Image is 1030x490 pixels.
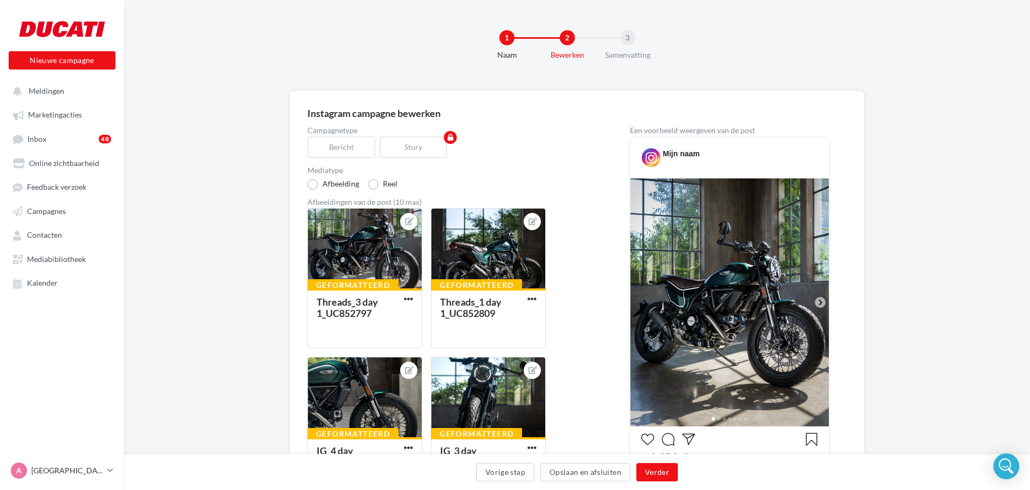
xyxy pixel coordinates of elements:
[431,279,522,291] div: Geformatteerd
[440,445,495,468] div: IG_3 day 1_UC852807
[307,108,847,118] div: Instagram campagne bewerken
[16,465,22,476] span: A
[682,433,695,446] svg: Partager la publication
[993,453,1019,479] div: Open Intercom Messenger
[6,273,118,292] a: Kalender
[6,201,118,220] a: Campagnes
[620,30,635,45] div: 3
[9,51,115,70] button: Nieuwe campagne
[431,428,522,440] div: Geformatteerd
[540,463,630,481] button: Opslaan en afsluiten
[99,135,111,143] div: 48
[307,127,595,134] label: Campagnetype
[27,254,86,264] span: Mediabibliotheek
[6,225,118,244] a: Contacten
[368,179,397,190] label: Reel
[641,433,654,446] svg: J’aime
[307,198,595,206] div: Afbeeldingen van de post (10 max)
[499,30,514,45] div: 1
[663,148,699,159] div: Mijn naam
[472,50,541,60] div: Naam
[662,433,675,446] svg: Commenter
[6,129,118,149] a: Inbox48
[476,463,534,481] button: Vorige stap
[6,177,118,196] a: Feedback verzoek
[317,296,378,319] div: Threads_3 day 1_UC852797
[27,231,62,240] span: Contacten
[307,279,399,291] div: Geformatteerd
[533,50,602,60] div: Bewerken
[27,183,86,192] span: Feedback verzoek
[6,249,118,268] a: Mediabibliotheek
[28,134,46,143] span: Inbox
[805,433,818,446] svg: Enregistrer
[27,279,58,288] span: Kalender
[6,105,118,124] a: Marketingacties
[440,296,502,319] div: Threads_1 day 1_UC852809
[560,30,575,45] div: 2
[29,86,64,95] span: Meldingen
[317,445,372,468] div: IG_4 day 1_UC852808
[636,463,678,481] button: Verder
[641,451,818,465] div: 1 Vind ik leuk
[6,81,113,100] button: Meldingen
[307,179,359,190] label: Afbeelding
[29,158,99,168] span: Online zichtbaarheid
[307,167,595,174] label: Mediatype
[27,206,66,216] span: Campagnes
[6,153,118,172] a: Online zichtbaarheid
[9,460,115,481] a: A [GEOGRAPHIC_DATA]
[307,428,399,440] div: Geformatteerd
[28,111,82,120] span: Marketingacties
[630,127,829,134] div: Een voorbeeld weergeven van de post
[31,465,103,476] p: [GEOGRAPHIC_DATA]
[593,50,662,60] div: Samenvatting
